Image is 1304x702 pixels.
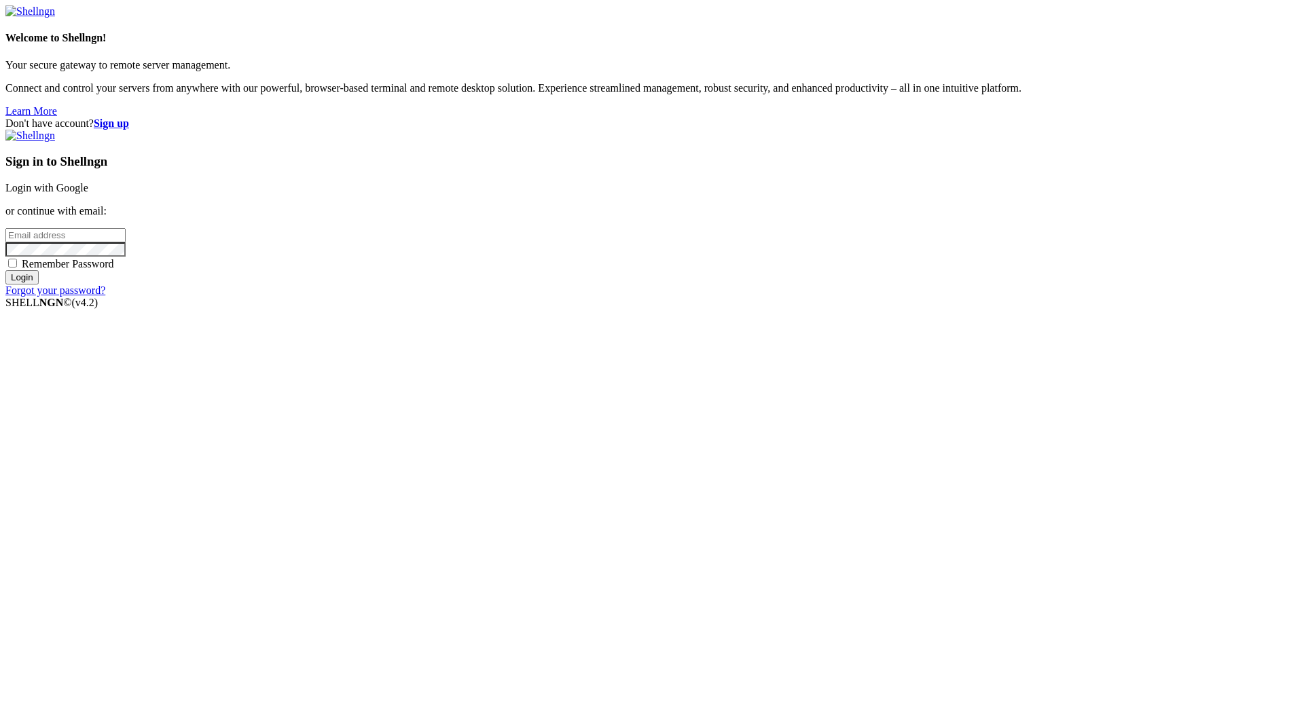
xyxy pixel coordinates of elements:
h4: Welcome to Shellngn! [5,32,1299,44]
p: Connect and control your servers from anywhere with our powerful, browser-based terminal and remo... [5,82,1299,94]
b: NGN [39,297,64,308]
p: Your secure gateway to remote server management. [5,59,1299,71]
p: or continue with email: [5,205,1299,217]
img: Shellngn [5,130,55,142]
input: Login [5,270,39,284]
span: SHELL © [5,297,98,308]
input: Remember Password [8,259,17,267]
a: Learn More [5,105,57,117]
a: Forgot your password? [5,284,105,296]
span: Remember Password [22,258,114,270]
div: Don't have account? [5,117,1299,130]
input: Email address [5,228,126,242]
span: 4.2.0 [72,297,98,308]
h3: Sign in to Shellngn [5,154,1299,169]
img: Shellngn [5,5,55,18]
a: Sign up [94,117,129,129]
a: Login with Google [5,182,88,193]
